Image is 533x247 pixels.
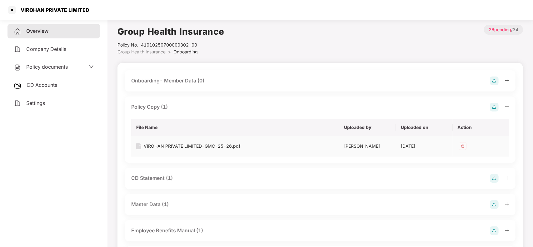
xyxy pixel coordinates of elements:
[14,64,21,71] img: svg+xml;base64,PHN2ZyB4bWxucz0iaHR0cDovL3d3dy53My5vcmcvMjAwMC9zdmciIHdpZHRoPSIyNCIgaGVpZ2h0PSIyNC...
[14,46,21,53] img: svg+xml;base64,PHN2ZyB4bWxucz0iaHR0cDovL3d3dy53My5vcmcvMjAwMC9zdmciIHdpZHRoPSIyNCIgaGVpZ2h0PSIyNC...
[27,82,57,88] span: CD Accounts
[136,143,141,149] img: svg+xml;base64,PHN2ZyB4bWxucz0iaHR0cDovL3d3dy53My5vcmcvMjAwMC9zdmciIHdpZHRoPSIxNiIgaGVpZ2h0PSIyMC...
[453,119,510,136] th: Action
[117,49,166,54] span: Group Health Insurance
[117,25,224,38] h1: Group Health Insurance
[89,64,94,69] span: down
[131,174,173,182] div: CD Statement (1)
[26,64,68,70] span: Policy documents
[401,143,448,150] div: [DATE]
[339,119,396,136] th: Uploaded by
[131,119,339,136] th: File Name
[131,103,168,111] div: Policy Copy (1)
[505,202,509,206] span: plus
[490,200,499,209] img: svg+xml;base64,PHN2ZyB4bWxucz0iaHR0cDovL3d3dy53My5vcmcvMjAwMC9zdmciIHdpZHRoPSIyOCIgaGVpZ2h0PSIyOC...
[131,77,204,85] div: Onboarding- Member Data (0)
[490,103,499,111] img: svg+xml;base64,PHN2ZyB4bWxucz0iaHR0cDovL3d3dy53My5vcmcvMjAwMC9zdmciIHdpZHRoPSIyOCIgaGVpZ2h0PSIyOC...
[505,78,509,83] span: plus
[484,25,523,35] p: / 34
[14,100,21,107] img: svg+xml;base64,PHN2ZyB4bWxucz0iaHR0cDovL3d3dy53My5vcmcvMjAwMC9zdmciIHdpZHRoPSIyNCIgaGVpZ2h0PSIyNC...
[26,100,45,106] span: Settings
[173,49,198,54] span: Onboarding
[168,49,171,54] span: >
[144,143,240,150] div: VIROHAN PRIVATE LIMITED-GMC-25-26.pdf
[505,228,509,233] span: plus
[490,174,499,183] img: svg+xml;base64,PHN2ZyB4bWxucz0iaHR0cDovL3d3dy53My5vcmcvMjAwMC9zdmciIHdpZHRoPSIyOCIgaGVpZ2h0PSIyOC...
[14,28,21,35] img: svg+xml;base64,PHN2ZyB4bWxucz0iaHR0cDovL3d3dy53My5vcmcvMjAwMC9zdmciIHdpZHRoPSIyNCIgaGVpZ2h0PSIyNC...
[505,176,509,180] span: plus
[505,105,509,109] span: minus
[117,42,224,48] div: Policy No.- 41010250700000302-00
[131,200,169,208] div: Master Data (1)
[26,28,48,34] span: Overview
[14,82,22,89] img: svg+xml;base64,PHN2ZyB3aWR0aD0iMjUiIGhlaWdodD0iMjQiIHZpZXdCb3g9IjAgMCAyNSAyNCIgZmlsbD0ibm9uZSIgeG...
[490,77,499,85] img: svg+xml;base64,PHN2ZyB4bWxucz0iaHR0cDovL3d3dy53My5vcmcvMjAwMC9zdmciIHdpZHRoPSIyOCIgaGVpZ2h0PSIyOC...
[489,27,511,32] span: 26 pending
[458,141,468,151] img: svg+xml;base64,PHN2ZyB4bWxucz0iaHR0cDovL3d3dy53My5vcmcvMjAwMC9zdmciIHdpZHRoPSIzMiIgaGVpZ2h0PSIzMi...
[26,46,66,52] span: Company Details
[490,226,499,235] img: svg+xml;base64,PHN2ZyB4bWxucz0iaHR0cDovL3d3dy53My5vcmcvMjAwMC9zdmciIHdpZHRoPSIyOCIgaGVpZ2h0PSIyOC...
[396,119,453,136] th: Uploaded on
[131,227,203,235] div: Employee Benefits Manual (1)
[17,7,89,13] div: VIROHAN PRIVATE LIMITED
[344,143,391,150] div: [PERSON_NAME]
